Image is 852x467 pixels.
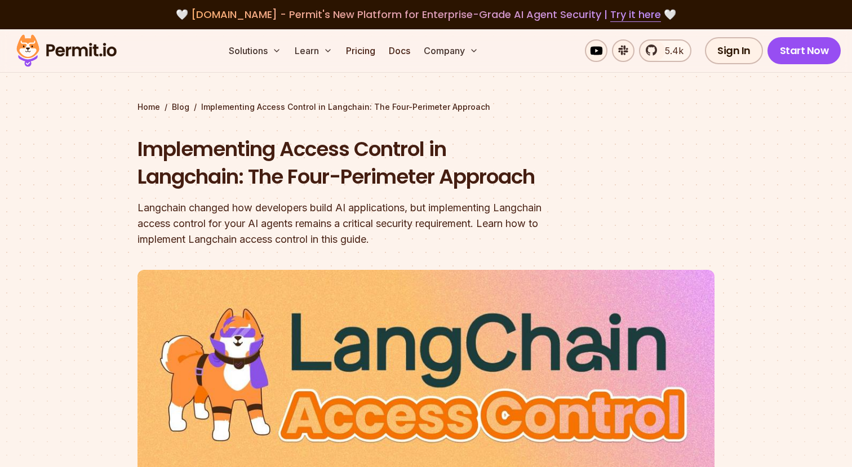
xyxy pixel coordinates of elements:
h1: Implementing Access Control in Langchain: The Four-Perimeter Approach [137,135,570,191]
a: 5.4k [639,39,691,62]
a: Pricing [341,39,380,62]
div: 🤍 🤍 [27,7,825,23]
div: / / [137,101,715,113]
a: Home [137,101,160,113]
div: Langchain changed how developers build AI applications, but implementing Langchain access control... [137,200,570,247]
a: Sign In [705,37,763,64]
button: Company [419,39,483,62]
img: Permit logo [11,32,122,70]
a: Docs [384,39,415,62]
span: 5.4k [658,44,684,57]
a: Blog [172,101,189,113]
button: Solutions [224,39,286,62]
a: Start Now [767,37,841,64]
a: Try it here [610,7,661,22]
span: [DOMAIN_NAME] - Permit's New Platform for Enterprise-Grade AI Agent Security | [191,7,661,21]
button: Learn [290,39,337,62]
